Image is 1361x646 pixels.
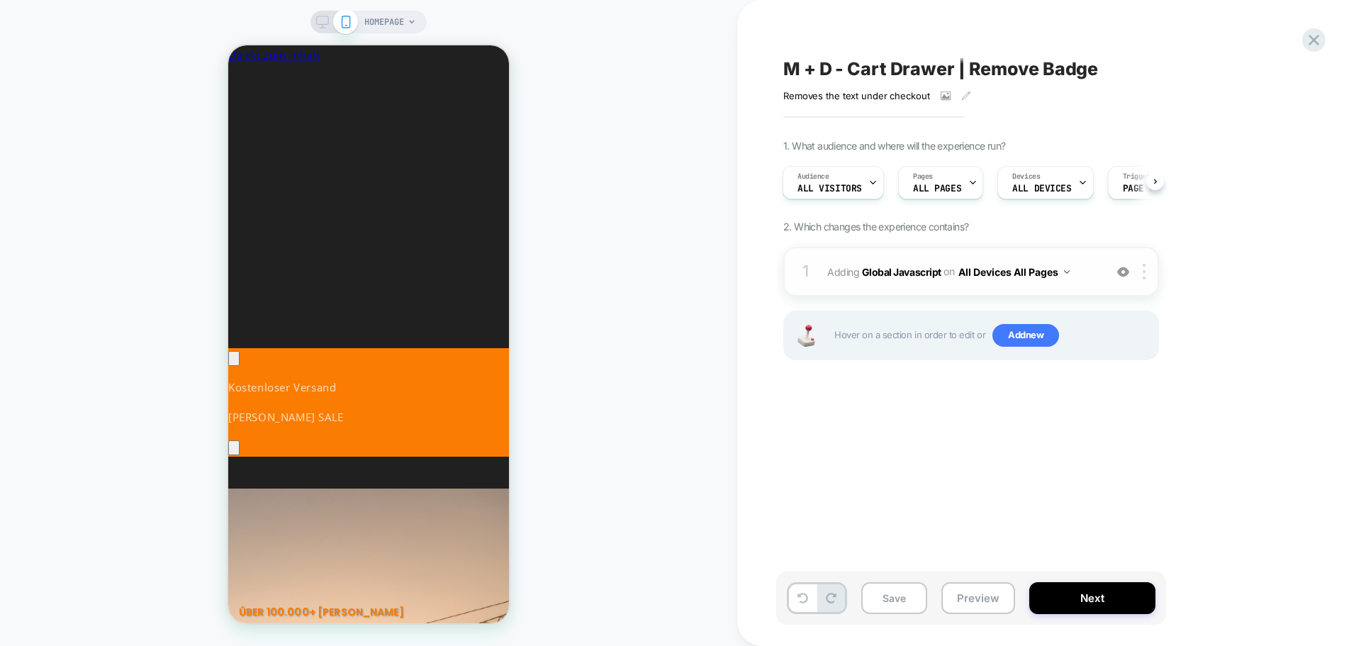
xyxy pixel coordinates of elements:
[783,58,1098,79] span: M + D - Cart Drawer | Remove Badge
[364,11,404,33] span: HOMEPAGE
[1012,184,1071,194] span: ALL DEVICES
[834,324,1150,347] span: Hover on a section in order to edit or
[783,140,1005,152] span: 1. What audience and where will the experience run?
[797,172,829,182] span: Audience
[862,265,941,277] b: Global Javascript
[792,325,820,347] img: Joystick
[797,184,862,194] span: All Visitors
[1029,582,1155,614] button: Next
[861,582,927,614] button: Save
[958,262,1070,282] button: All Devices All Pages
[943,262,954,280] span: on
[913,172,933,182] span: Pages
[941,582,1015,614] button: Preview
[783,221,968,233] span: 2. Which changes the experience contains?
[1117,266,1129,278] img: crossed eye
[1012,172,1040,182] span: Devices
[992,324,1059,347] span: Add new
[1123,184,1171,194] span: Page Load
[783,90,930,101] span: Removes the text under checkout
[913,184,961,194] span: ALL PAGES
[1123,172,1150,182] span: Trigger
[827,262,1097,282] span: Adding
[1064,270,1070,274] img: down arrow
[11,559,270,574] h3: Über 100.000+ [PERSON_NAME]
[799,257,813,286] div: 1
[1143,264,1146,279] img: close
